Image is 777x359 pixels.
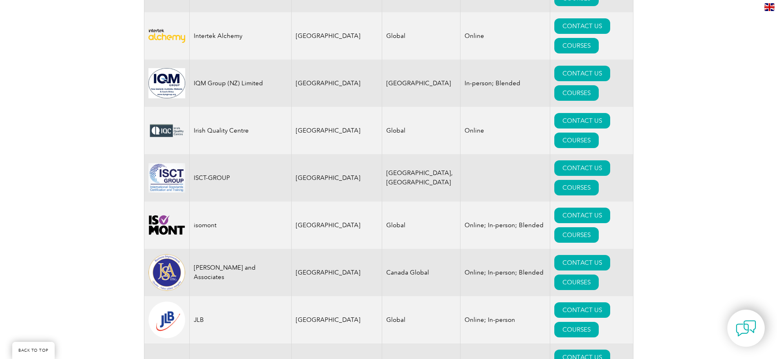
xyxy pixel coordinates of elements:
[554,275,599,290] a: COURSES
[291,60,382,107] td: [GEOGRAPHIC_DATA]
[554,66,610,81] a: CONTACT US
[382,249,460,296] td: Canada Global
[764,3,775,11] img: en
[554,113,610,129] a: CONTACT US
[291,107,382,154] td: [GEOGRAPHIC_DATA]
[554,85,599,101] a: COURSES
[148,123,185,138] img: e6f09189-3a6f-eb11-a812-00224815377e-logo.png
[554,227,599,243] a: COURSES
[460,12,550,60] td: Online
[189,202,291,249] td: isomont
[189,249,291,296] td: [PERSON_NAME] and Associates
[148,301,185,338] img: fd2924ac-d9bc-ea11-a814-000d3a79823d-logo.png
[554,322,599,337] a: COURSES
[291,154,382,202] td: [GEOGRAPHIC_DATA]
[291,12,382,60] td: [GEOGRAPHIC_DATA]
[460,60,550,107] td: In-person; Blended
[554,208,610,223] a: CONTACT US
[460,107,550,154] td: Online
[189,60,291,107] td: IQM Group (NZ) Limited
[189,107,291,154] td: Irish Quality Centre
[291,249,382,296] td: [GEOGRAPHIC_DATA]
[382,296,460,343] td: Global
[554,38,599,53] a: COURSES
[554,180,599,195] a: COURSES
[736,318,756,339] img: contact-chat.png
[554,133,599,148] a: COURSES
[382,12,460,60] td: Global
[382,154,460,202] td: [GEOGRAPHIC_DATA], [GEOGRAPHIC_DATA]
[189,296,291,343] td: JLB
[291,296,382,343] td: [GEOGRAPHIC_DATA]
[460,202,550,249] td: Online; In-person; Blended
[554,302,610,318] a: CONTACT US
[12,342,55,359] a: BACK TO TOP
[148,254,185,291] img: 6372c78c-dabc-ea11-a814-000d3a79823d-logo.png
[189,154,291,202] td: ISCT-GROUP
[382,107,460,154] td: Global
[148,163,185,193] img: c5cf6e33-1286-eb11-a812-002248153d3e-logo.png
[148,29,185,43] img: 703656d3-346f-eb11-a812-002248153038%20-logo.png
[291,202,382,249] td: [GEOGRAPHIC_DATA]
[460,249,550,296] td: Online; In-person; Blended
[554,255,610,270] a: CONTACT US
[554,160,610,176] a: CONTACT US
[382,202,460,249] td: Global
[554,18,610,34] a: CONTACT US
[460,296,550,343] td: Online; In-person
[148,215,185,235] img: 4c00d100-7796-ed11-aad0-0022481565fd-logo.png
[382,60,460,107] td: [GEOGRAPHIC_DATA]
[148,68,185,98] img: e424547b-a6e0-e911-a812-000d3a795b83-logo.jpg
[189,12,291,60] td: Intertek Alchemy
